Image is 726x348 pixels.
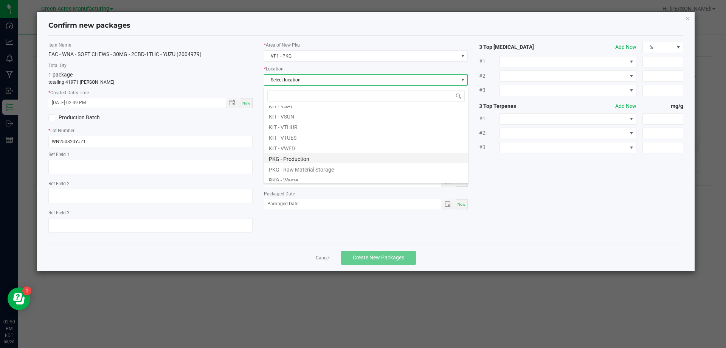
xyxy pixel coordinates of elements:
[479,102,561,110] strong: 3 Top Terpenes
[316,255,330,261] a: Cancel
[479,86,500,94] span: #3
[264,42,468,48] label: Area of New Pkg
[264,199,433,209] input: Packaged Date
[458,179,465,184] span: Now
[479,72,500,80] span: #2
[48,151,253,158] label: Ref Field 1
[48,79,253,86] p: totaling 41971 [PERSON_NAME]
[48,209,253,216] label: Ref Field 3
[48,98,218,108] input: Created Datetime
[479,58,500,66] span: #1
[264,75,458,85] span: Select location
[479,129,500,137] span: #2
[642,102,683,110] strong: mg/g
[48,50,253,58] div: EAC - WNA - SOFT CHEWS - 30MG - 2CBD-1THC - YUZU (2004979)
[48,62,253,69] label: Total Qty
[22,286,31,295] iframe: Resource center unread badge
[264,51,458,61] span: VF1 - PKG
[48,21,684,31] h4: Confirm new packages
[48,42,253,48] label: Item Name
[479,115,500,123] span: #1
[48,72,73,78] span: 1 package
[8,287,30,310] iframe: Resource center
[615,43,636,51] button: Add New
[242,101,250,105] span: Now
[458,202,465,206] span: Now
[615,102,636,110] button: Add New
[264,66,468,72] label: Location
[264,190,468,197] label: Packaged Date
[48,127,253,134] label: Lot Number
[643,42,673,53] span: %
[479,144,500,151] span: #3
[48,180,253,187] label: Ref Field 2
[48,114,145,122] label: Production Batch
[48,89,253,96] label: Created Date/Time
[353,254,404,261] span: Create New Packages
[479,43,561,51] strong: 3 Top [MEDICAL_DATA]
[441,199,456,209] span: Toggle popup
[226,98,240,108] span: Toggle popup
[341,251,416,265] button: Create New Packages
